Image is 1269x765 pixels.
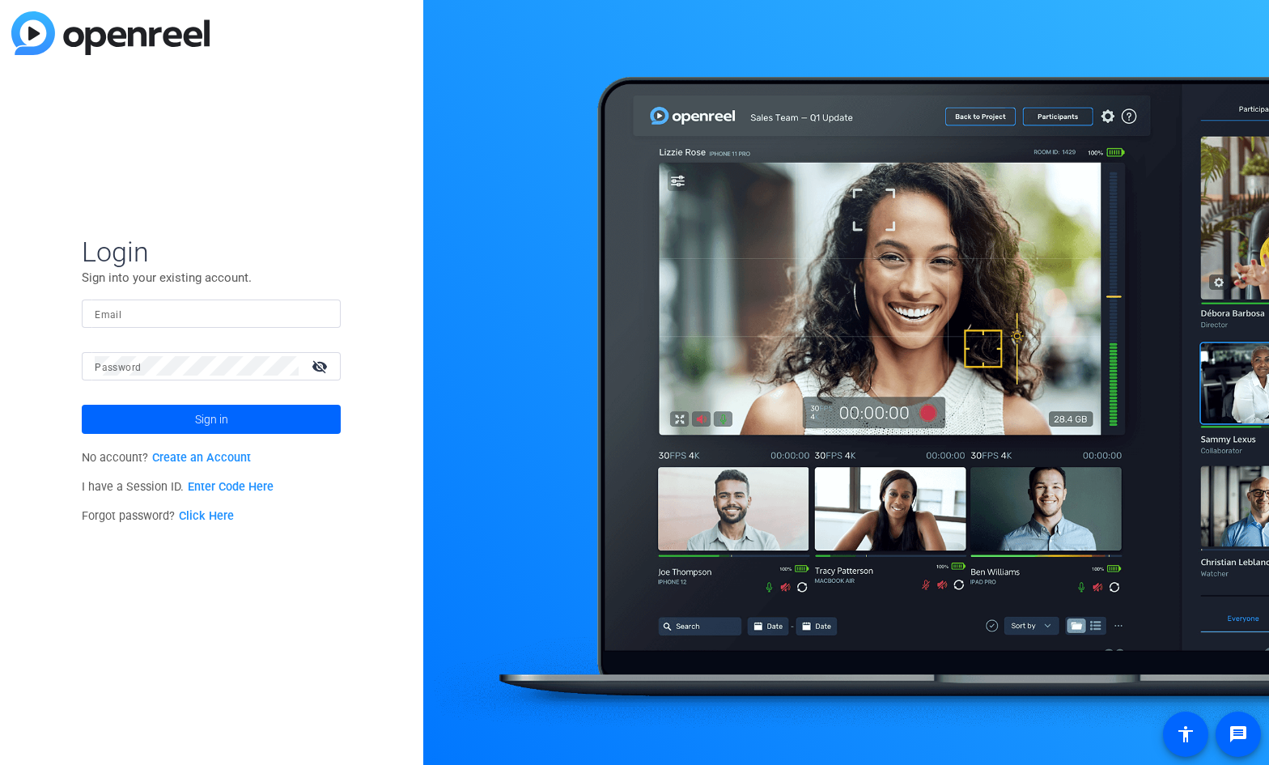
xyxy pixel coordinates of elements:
span: Forgot password? [82,509,234,523]
mat-icon: accessibility [1176,725,1195,744]
a: Click Here [179,509,234,523]
mat-label: Password [95,362,141,373]
mat-icon: visibility_off [302,355,341,378]
button: Sign in [82,405,341,434]
img: blue-gradient.svg [11,11,210,55]
span: Login [82,235,341,269]
mat-icon: message [1229,725,1248,744]
span: Sign in [195,399,228,440]
p: Sign into your existing account. [82,269,341,287]
a: Create an Account [152,451,251,465]
input: Enter Email Address [95,304,328,323]
span: I have a Session ID. [82,480,274,494]
span: No account? [82,451,251,465]
mat-label: Email [95,309,121,321]
a: Enter Code Here [188,480,274,494]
